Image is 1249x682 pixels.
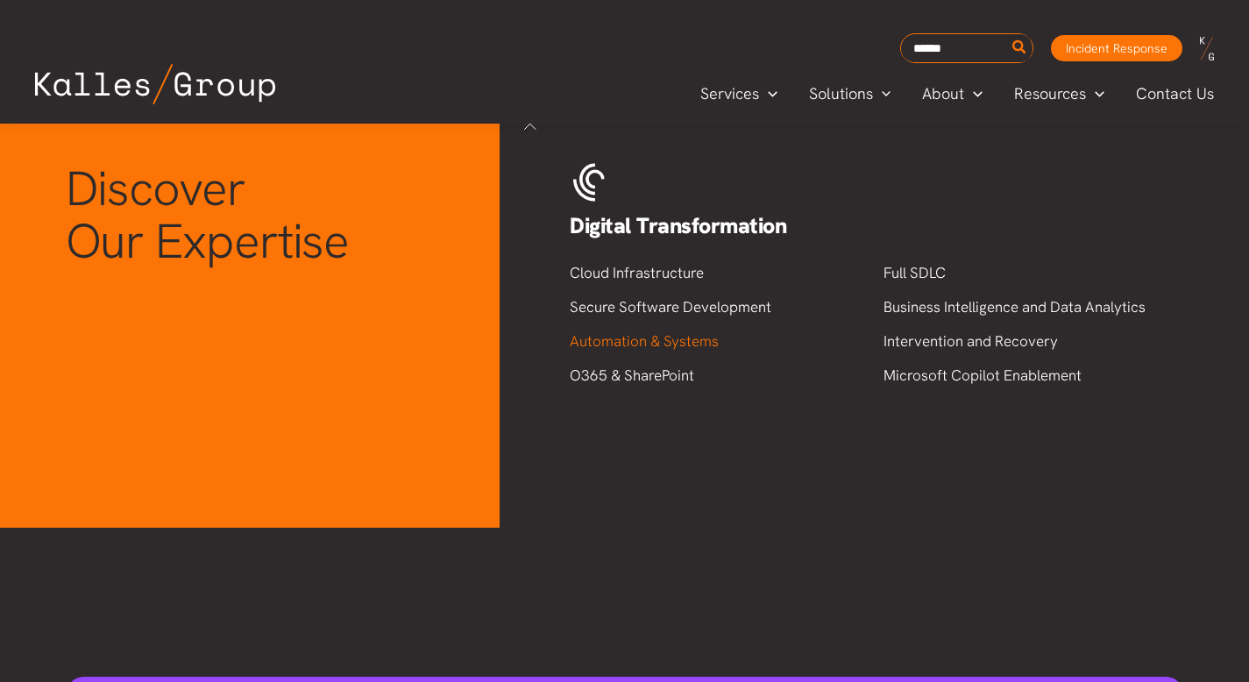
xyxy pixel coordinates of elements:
[809,81,873,107] span: Solutions
[570,331,719,351] a: Automation & Systems
[884,263,946,282] a: Full SDLC
[685,79,1231,108] nav: Primary Site Navigation
[570,263,704,282] a: Cloud Infrastructure
[685,81,793,107] a: ServicesMenu Toggle
[906,81,998,107] a: AboutMenu Toggle
[1051,35,1182,61] a: Incident Response
[884,297,1146,316] a: Business Intelligence and Data Analytics
[1014,81,1086,107] span: Resources
[66,157,350,273] span: Discover Our Expertise
[922,81,964,107] span: About
[884,366,1082,385] a: Microsoft Copilot Enablement
[570,211,1179,240] h4: Digital Transformation
[1120,81,1231,107] a: Contact Us
[884,331,1058,351] a: Intervention and Recovery
[793,81,907,107] a: SolutionsMenu Toggle
[873,81,891,107] span: Menu Toggle
[700,81,759,107] span: Services
[759,81,777,107] span: Menu Toggle
[998,81,1120,107] a: ResourcesMenu Toggle
[1136,81,1214,107] span: Contact Us
[964,81,983,107] span: Menu Toggle
[1086,81,1104,107] span: Menu Toggle
[35,64,275,104] img: Kalles Group
[570,297,771,316] a: Secure Software Development
[1009,34,1031,62] button: Search
[570,366,694,385] a: O365 & SharePoint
